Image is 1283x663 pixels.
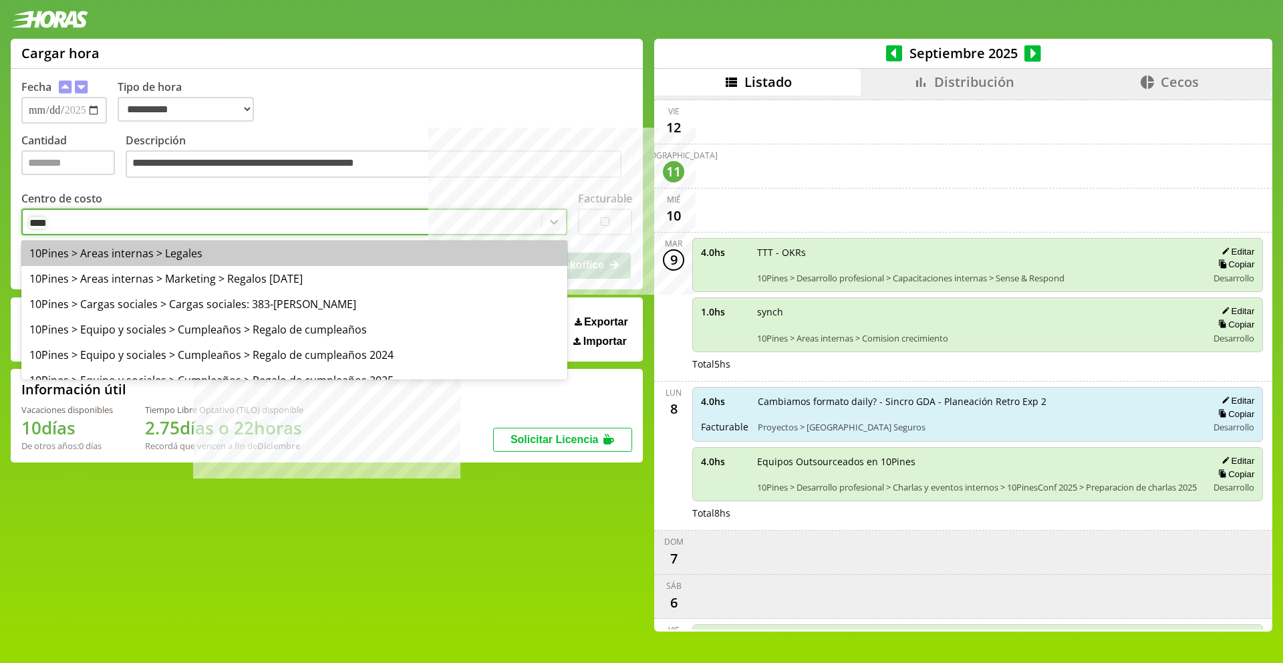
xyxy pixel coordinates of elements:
div: 6 [663,591,684,613]
span: Distribución [934,73,1014,91]
b: Diciembre [257,440,300,452]
span: 10Pines > Desarrollo profesional > Capacitaciones internas > Sense & Respond [757,272,1198,284]
div: lun [666,387,682,398]
span: Cecos [1161,73,1199,91]
div: Tiempo Libre Optativo (TiLO) disponible [145,404,303,416]
div: mar [665,238,682,249]
div: sáb [666,580,682,591]
div: 10Pines > Equipo y sociales > Cumpleaños > Regalo de cumpleaños 2025 [21,368,567,393]
span: 1.0 hs [701,305,748,318]
h1: 10 días [21,416,113,440]
span: TTT - OKRs [757,246,1198,259]
div: dom [664,536,684,547]
span: 10Pines > Areas internas > Comision crecimiento [757,332,1198,344]
h2: Información útil [21,380,126,398]
span: synch [757,305,1198,318]
div: Total 8 hs [692,507,1263,519]
img: logotipo [11,11,88,28]
button: Copiar [1214,259,1254,270]
div: scrollable content [654,96,1272,630]
label: Descripción [126,133,632,182]
button: Copiar [1214,319,1254,330]
div: 11 [663,161,684,182]
div: [DEMOGRAPHIC_DATA] [629,150,718,161]
button: Editar [1218,305,1254,317]
span: 4.0 hs [701,246,748,259]
div: 10Pines > Equipo y sociales > Cumpleaños > Regalo de cumpleaños [21,317,567,342]
div: 10Pines > Areas internas > Marketing > Regalos [DATE] [21,266,567,291]
div: 9 [663,249,684,271]
span: 10Pines > Desarrollo profesional > Charlas y eventos internos > 10PinesConf 2025 > Preparacion de... [757,481,1198,493]
select: Tipo de hora [118,97,254,122]
span: Proyectos > [GEOGRAPHIC_DATA] Seguros [758,421,1198,433]
div: 10Pines > Equipo y sociales > Cumpleaños > Regalo de cumpleaños 2024 [21,342,567,368]
label: Fecha [21,80,51,94]
div: Total 5 hs [692,358,1263,370]
span: 4.0 hs [701,455,748,468]
label: Facturable [578,191,632,206]
div: 8 [663,398,684,420]
h1: Cargar hora [21,44,100,62]
div: Vacaciones disponibles [21,404,113,416]
label: Tipo de hora [118,80,265,124]
div: 10Pines > Areas internas > Legales [21,241,567,266]
input: Cantidad [21,150,115,175]
h1: 2.75 días o 22 horas [145,416,303,440]
label: Centro de costo [21,191,102,206]
div: 12 [663,117,684,138]
span: Desarrollo [1214,421,1254,433]
span: Equipos Outsourceados en 10Pines [757,455,1198,468]
span: Listado [744,73,792,91]
div: De otros años: 0 días [21,440,113,452]
span: 4.0 hs [701,395,748,408]
span: Facturable [701,420,748,433]
div: 10 [663,205,684,227]
span: Desarrollo [1214,272,1254,284]
div: 10Pines > Cargas sociales > Cargas sociales: 383-[PERSON_NAME] [21,291,567,317]
span: Exportar [584,316,628,328]
span: Desarrollo [1214,332,1254,344]
div: Recordá que vencen a fin de [145,440,303,452]
textarea: Descripción [126,150,621,178]
label: Cantidad [21,133,126,182]
button: Solicitar Licencia [493,428,632,452]
button: Editar [1218,395,1254,406]
div: vie [668,624,680,636]
button: Copiar [1214,408,1254,420]
div: vie [668,106,680,117]
div: mié [667,194,681,205]
span: Cambiamos formato daily? - Sincro GDA - Planeación Retro Exp 2 [758,395,1198,408]
span: Solicitar Licencia [511,434,599,445]
button: Exportar [571,315,632,329]
button: Editar [1218,455,1254,467]
span: Septiembre 2025 [902,44,1024,62]
button: Copiar [1214,469,1254,480]
span: Importar [583,336,627,348]
div: 7 [663,547,684,569]
span: Desarrollo [1214,481,1254,493]
button: Editar [1218,246,1254,257]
